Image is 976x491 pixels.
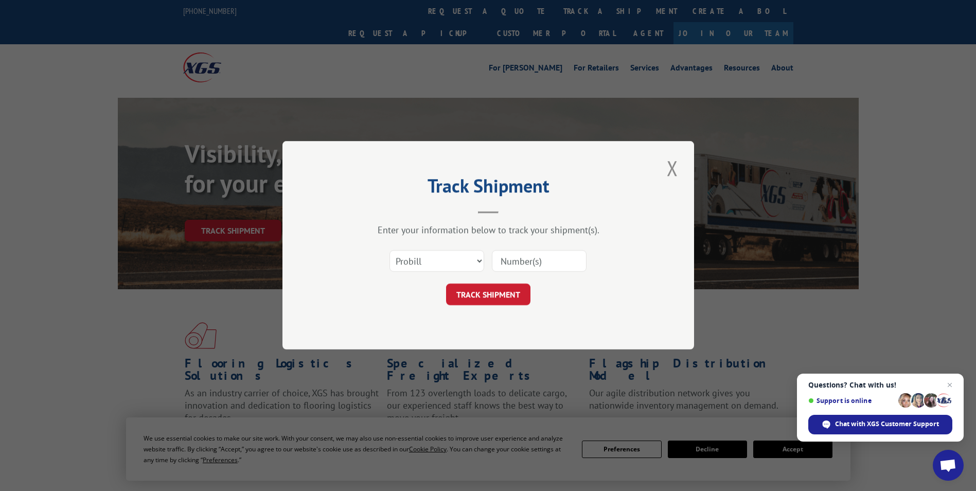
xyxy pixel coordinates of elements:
[334,179,643,198] h2: Track Shipment
[835,419,939,429] span: Chat with XGS Customer Support
[446,284,530,306] button: TRACK SHIPMENT
[808,397,895,405] span: Support is online
[334,224,643,236] div: Enter your information below to track your shipment(s).
[933,450,964,481] a: Open chat
[808,381,952,389] span: Questions? Chat with us!
[492,251,587,272] input: Number(s)
[664,154,681,182] button: Close modal
[808,415,952,434] span: Chat with XGS Customer Support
